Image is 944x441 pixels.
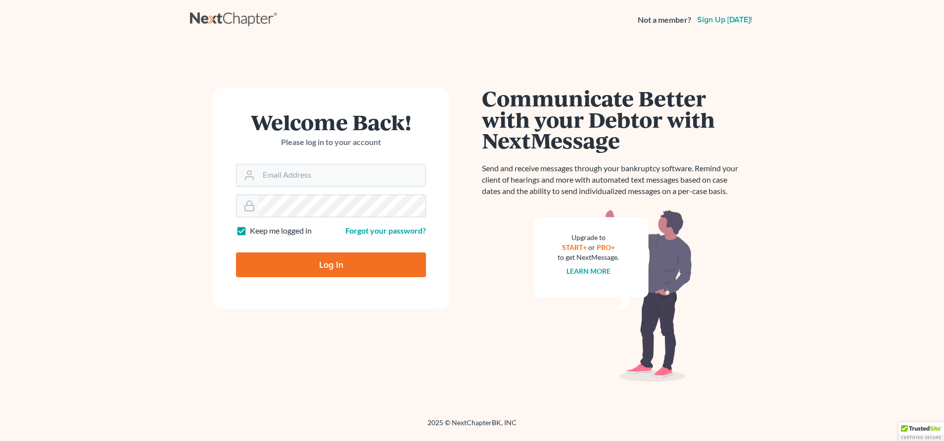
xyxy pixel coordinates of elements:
label: Keep me logged in [250,225,312,237]
a: Learn more [566,267,611,275]
div: Upgrade to [558,233,619,243]
span: or [588,243,595,251]
p: Please log in to your account [236,137,426,148]
img: nextmessage_bg-59042aed3d76b12b5cd301f8e5b87938c9018125f34e5fa2b7a6b67550977c72.svg [534,209,692,382]
a: Sign up [DATE]! [695,16,754,24]
h1: Communicate Better with your Debtor with NextMessage [482,88,744,151]
a: Forgot your password? [345,226,426,235]
div: to get NextMessage. [558,252,619,262]
h1: Welcome Back! [236,111,426,133]
input: Email Address [259,164,425,186]
a: START+ [562,243,587,251]
p: Send and receive messages through your bankruptcy software. Remind your client of hearings and mo... [482,163,744,197]
strong: Not a member? [638,14,691,26]
a: PRO+ [597,243,615,251]
input: Log In [236,252,426,277]
div: 2025 © NextChapterBK, INC [190,418,754,436]
div: TrustedSite Certified [898,422,944,441]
